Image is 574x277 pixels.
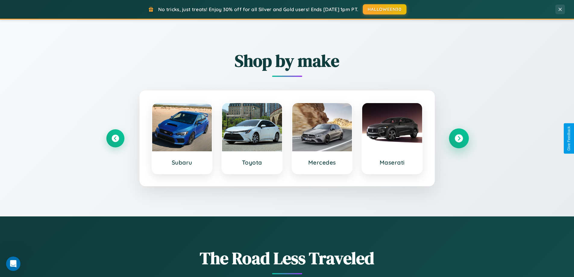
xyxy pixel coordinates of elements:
[298,159,346,166] h3: Mercedes
[106,49,468,72] h2: Shop by make
[6,257,20,271] iframe: Intercom live chat
[228,159,276,166] h3: Toyota
[158,159,206,166] h3: Subaru
[368,159,416,166] h3: Maserati
[106,247,468,270] h1: The Road Less Traveled
[363,4,406,14] button: HALLOWEEN30
[567,126,571,151] div: Give Feedback
[158,6,358,12] span: No tricks, just treats! Enjoy 30% off for all Silver and Gold users! Ends [DATE] 1pm PT.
